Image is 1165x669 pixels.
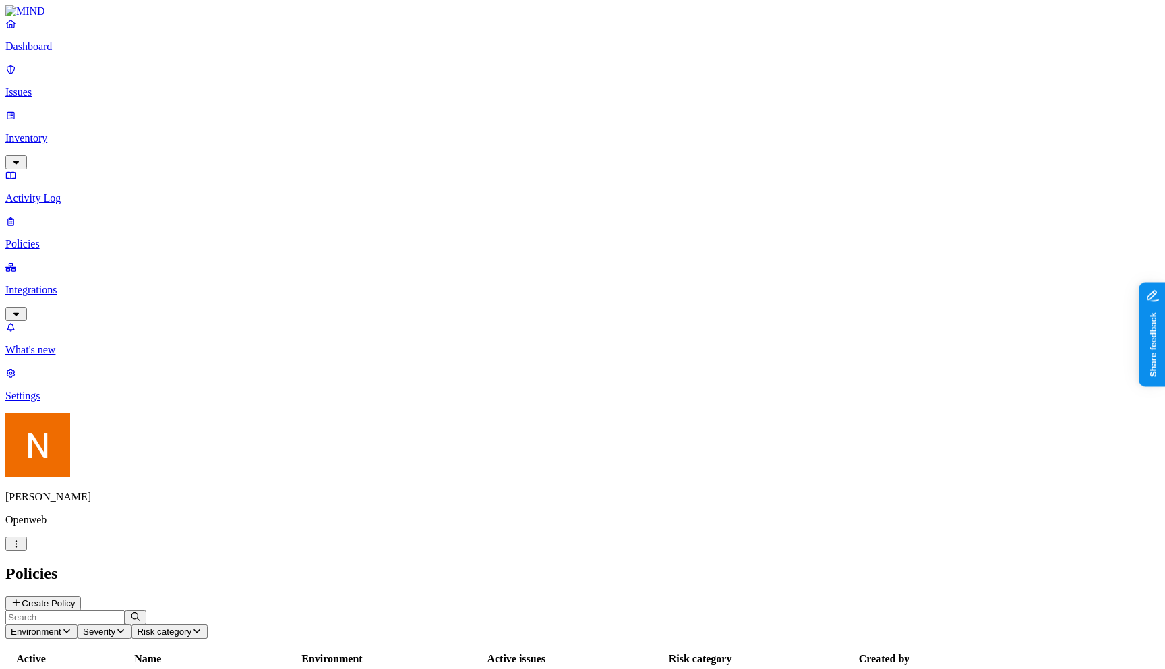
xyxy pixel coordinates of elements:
[609,653,791,665] div: Risk category
[5,367,1160,402] a: Settings
[5,284,1160,296] p: Integrations
[5,132,1160,144] p: Inventory
[241,653,423,665] div: Environment
[5,390,1160,402] p: Settings
[83,627,115,637] span: Severity
[5,18,1160,53] a: Dashboard
[5,344,1160,356] p: What's new
[5,564,1160,583] h2: Policies
[7,653,55,665] div: Active
[5,109,1160,167] a: Inventory
[5,321,1160,356] a: What's new
[5,596,81,610] button: Create Policy
[5,413,70,477] img: Nitai Mishary
[5,86,1160,98] p: Issues
[5,261,1160,319] a: Integrations
[57,653,239,665] div: Name
[5,5,1160,18] a: MIND
[794,653,975,665] div: Created by
[5,63,1160,98] a: Issues
[5,610,125,624] input: Search
[5,491,1160,503] p: [PERSON_NAME]
[5,169,1160,204] a: Activity Log
[5,40,1160,53] p: Dashboard
[5,192,1160,204] p: Activity Log
[425,653,607,665] div: Active issues
[5,238,1160,250] p: Policies
[5,215,1160,250] a: Policies
[137,627,191,637] span: Risk category
[5,5,45,18] img: MIND
[11,627,61,637] span: Environment
[5,514,1160,526] p: Openweb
